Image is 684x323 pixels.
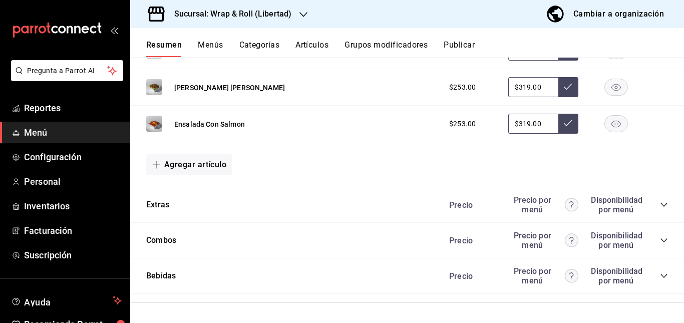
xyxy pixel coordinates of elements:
[24,224,122,237] span: Facturación
[591,266,641,285] div: Disponibilidad por menú
[146,235,176,246] button: Combos
[508,114,558,134] input: Sin ajuste
[660,272,668,280] button: collapse-category-row
[508,231,578,250] div: Precio por menú
[591,231,641,250] div: Disponibilidad por menú
[27,66,108,76] span: Pregunta a Parrot AI
[174,83,285,93] button: [PERSON_NAME] [PERSON_NAME]
[24,175,122,188] span: Personal
[345,40,428,57] button: Grupos modificadores
[110,26,118,34] button: open_drawer_menu
[591,195,641,214] div: Disponibilidad por menú
[24,199,122,213] span: Inventarios
[24,294,109,306] span: Ayuda
[573,7,664,21] div: Cambiar a organización
[146,154,232,175] button: Agregar artículo
[239,40,280,57] button: Categorías
[146,116,162,132] img: Preview
[146,79,162,95] img: Preview
[146,270,176,282] button: Bebidas
[146,40,684,57] div: navigation tabs
[166,8,291,20] h3: Sucursal: Wrap & Roll (Libertad)
[439,236,503,245] div: Precio
[508,266,578,285] div: Precio por menú
[508,77,558,97] input: Sin ajuste
[439,271,503,281] div: Precio
[449,82,476,93] span: $253.00
[24,248,122,262] span: Suscripción
[295,40,328,57] button: Artículos
[660,201,668,209] button: collapse-category-row
[24,126,122,139] span: Menú
[174,119,245,129] button: Ensalada Con Salmon
[198,40,223,57] button: Menús
[11,60,123,81] button: Pregunta a Parrot AI
[508,195,578,214] div: Precio por menú
[24,150,122,164] span: Configuración
[660,236,668,244] button: collapse-category-row
[7,73,123,83] a: Pregunta a Parrot AI
[439,200,503,210] div: Precio
[449,119,476,129] span: $253.00
[146,199,169,211] button: Extras
[146,40,182,57] button: Resumen
[444,40,475,57] button: Publicar
[24,101,122,115] span: Reportes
